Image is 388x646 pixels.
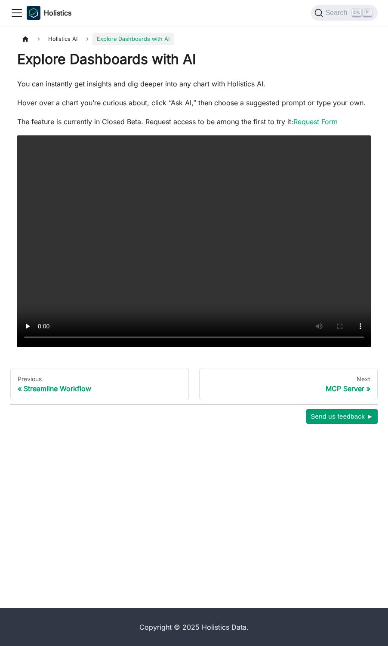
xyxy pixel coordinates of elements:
[17,33,371,45] nav: Breadcrumbs
[17,98,371,108] p: Hover over a chart you’re curious about, click “Ask AI,” then choose a suggested prompt or type y...
[17,33,34,45] a: Home page
[17,116,371,127] p: The feature is currently in Closed Beta. Request access to be among the first to try it:
[10,622,378,632] div: Copyright © 2025 Holistics Data.
[44,8,71,18] b: Holistics
[92,33,174,45] span: Explore Dashboards with AI
[10,368,189,401] a: PreviousStreamline Workflow
[44,33,82,45] span: Holistics AI
[311,411,373,422] span: Send us feedback ►
[323,9,353,17] span: Search
[27,6,40,20] img: Holistics
[17,135,371,347] video: Your browser does not support embedding video, but you can .
[10,6,23,19] button: Toggle navigation bar
[306,409,378,424] button: Send us feedback ►
[363,9,372,16] kbd: K
[17,79,371,89] p: You can instantly get insights and dig deeper into any chart with Holistics AI.
[18,375,182,383] div: Previous
[206,375,370,383] div: Next
[293,117,338,126] a: Request Form
[10,368,378,401] nav: Docs pages
[27,6,71,20] a: HolisticsHolistics
[17,51,371,68] h1: Explore Dashboards with AI
[18,384,182,393] div: Streamline Workflow
[199,368,378,401] a: NextMCP Server
[206,384,370,393] div: MCP Server
[311,5,378,21] button: Search (Ctrl+K)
